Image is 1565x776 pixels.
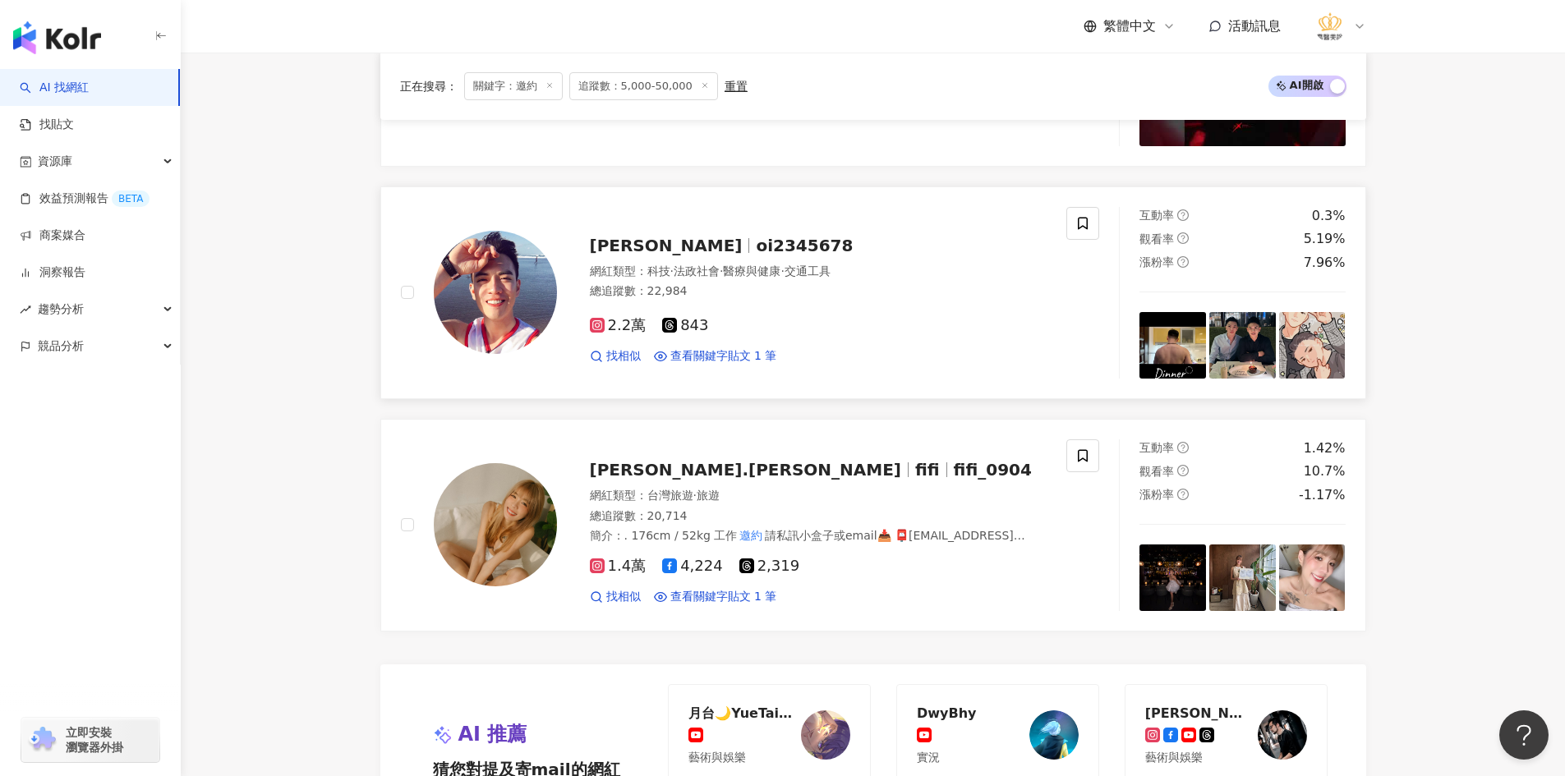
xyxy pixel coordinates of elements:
[662,558,723,575] span: 4,224
[38,291,84,328] span: 趨勢分析
[654,348,777,365] a: 查看關鍵字貼文 1 筆
[1139,488,1174,501] span: 漲粉率
[756,236,853,255] span: oi2345678
[1209,544,1276,611] img: post-image
[20,227,85,244] a: 商案媒合
[458,721,527,749] span: AI 推薦
[1314,11,1346,42] img: %E6%B3%95%E5%96%AC%E9%86%AB%E7%BE%8E%E8%A8%BA%E6%89%80_LOGO%20.png
[1299,486,1346,504] div: -1.17%
[1177,256,1189,268] span: question-circle
[1139,255,1174,269] span: 漲粉率
[20,117,74,133] a: 找貼文
[1279,312,1346,379] img: post-image
[1177,489,1189,500] span: question-circle
[1103,17,1156,35] span: 繁體中文
[1177,442,1189,453] span: question-circle
[1177,209,1189,221] span: question-circle
[720,264,723,278] span: ·
[1139,209,1174,222] span: 互動率
[670,348,777,365] span: 查看關鍵字貼文 1 筆
[20,264,85,281] a: 洞察報告
[38,328,84,365] span: 競品分析
[670,589,777,605] span: 查看關鍵字貼文 1 筆
[1304,439,1346,457] div: 1.42%
[737,526,765,544] mark: 邀約
[20,304,31,315] span: rise
[590,529,1025,558] span: 請私訊小盒子或email📥 📮[EMAIL_ADDRESS][DOMAIN_NAME] (Bear)
[434,463,557,586] img: KOL Avatar
[1304,254,1346,272] div: 7.96%
[1139,312,1206,379] img: post-image
[21,718,159,762] a: chrome extension立即安裝 瀏覽器外掛
[915,460,940,480] span: fifi
[590,558,647,575] span: 1.4萬
[13,21,101,54] img: logo
[590,264,1047,280] div: 網紅類型 ：
[1228,18,1281,34] span: 活動訊息
[624,529,738,542] span: . 176cm / 52kg 工作
[688,705,795,721] div: 月台🌙YueTai Ch.
[590,317,647,334] span: 2.2萬
[590,348,641,365] a: 找相似
[1209,312,1276,379] img: post-image
[1029,710,1079,760] img: KOL Avatar
[688,750,795,766] div: 藝術與娛樂
[693,489,697,502] span: ·
[1177,232,1189,244] span: question-circle
[1145,705,1252,721] div: 陳永謙 （３Ｍ）
[1177,465,1189,476] span: question-circle
[1139,232,1174,246] span: 觀看率
[723,264,780,278] span: 醫療與健康
[1279,544,1346,611] img: post-image
[670,264,674,278] span: ·
[917,750,977,766] div: 實況
[1312,207,1346,225] div: 0.3%
[1258,710,1307,760] img: KOL Avatar
[1304,462,1346,480] div: 10.7%
[590,460,901,480] span: [PERSON_NAME].[PERSON_NAME]
[725,80,748,93] div: 重置
[697,489,720,502] span: 旅遊
[662,317,708,334] span: 843
[590,488,1047,504] div: 網紅類型 ：
[66,725,123,755] span: 立即安裝 瀏覽器外掛
[801,710,850,760] img: KOL Avatar
[590,283,1047,300] div: 總追蹤數 ： 22,984
[1139,465,1174,478] span: 觀看率
[380,186,1366,399] a: KOL Avatar[PERSON_NAME]oi2345678網紅類型：科技·法政社會·醫療與健康·交通工具總追蹤數：22,9842.2萬843找相似查看關鍵字貼文 1 筆互動率questio...
[20,80,89,96] a: searchAI 找網紅
[590,236,743,255] span: [PERSON_NAME]
[739,558,800,575] span: 2,319
[1139,441,1174,454] span: 互動率
[400,80,458,93] span: 正在搜尋 ：
[1304,230,1346,248] div: 5.19%
[954,460,1032,480] span: fifi_0904
[606,348,641,365] span: 找相似
[917,705,977,721] div: DwyBhy
[26,727,58,753] img: chrome extension
[434,231,557,354] img: KOL Avatar
[674,264,720,278] span: 法政社會
[590,589,641,605] a: 找相似
[654,589,777,605] a: 查看關鍵字貼文 1 筆
[1499,710,1549,760] iframe: Help Scout Beacon - Open
[20,191,150,207] a: 效益預測報告BETA
[1139,544,1206,611] img: post-image
[780,264,784,278] span: ·
[1145,750,1252,766] div: 藝術與娛樂
[380,419,1366,631] a: KOL Avatar[PERSON_NAME].[PERSON_NAME]fifififi_0904網紅類型：台灣旅遊·旅遊總追蹤數：20,714簡介：. 176cm / 52kg 工作邀約請私...
[464,72,563,100] span: 關鍵字：邀約
[647,489,693,502] span: 台灣旅遊
[647,264,670,278] span: 科技
[569,72,718,100] span: 追蹤數：5,000-50,000
[606,589,641,605] span: 找相似
[785,264,831,278] span: 交通工具
[38,143,72,180] span: 資源庫
[590,508,1047,525] div: 總追蹤數 ： 20,714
